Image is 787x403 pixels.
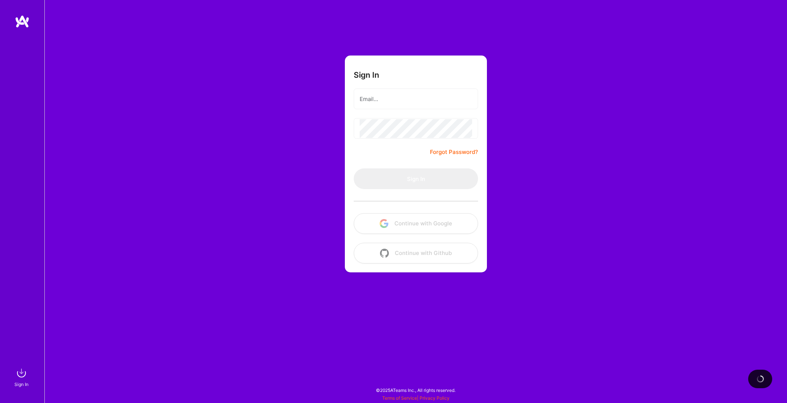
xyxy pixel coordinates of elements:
img: icon [380,249,389,258]
span: | [382,395,450,401]
img: loading [757,375,764,383]
a: sign inSign In [16,366,29,388]
div: © 2025 ATeams Inc., All rights reserved. [44,381,787,399]
input: Email... [360,90,472,108]
div: Sign In [14,380,28,388]
button: Continue with Github [354,243,478,263]
img: sign in [14,366,29,380]
a: Terms of Service [382,395,417,401]
h3: Sign In [354,70,379,80]
button: Continue with Google [354,213,478,234]
img: icon [380,219,389,228]
img: logo [15,15,30,28]
button: Sign In [354,168,478,189]
a: Forgot Password? [430,148,478,157]
a: Privacy Policy [420,395,450,401]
